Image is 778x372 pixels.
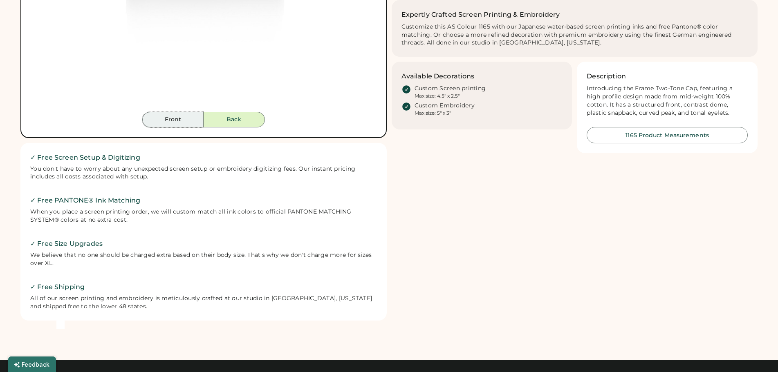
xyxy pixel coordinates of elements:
button: Front [142,112,204,127]
h2: ✓ Free PANTONE® Ink Matching [30,196,377,205]
h3: Available Decorations [401,71,475,81]
h2: ✓ Free Shipping [30,282,377,292]
div: We believe that no one should be charged extra based on their body size. That's why we don't char... [30,251,377,267]
div: Introducing the Frame Two-Tone Cap, featuring a high profile design made from mid-weight 100% cot... [587,85,748,117]
button: Back [204,112,265,127]
h2: ✓ Free Screen Setup & Digitizing [30,153,377,163]
div: Max size: 5" x 3" [415,110,451,116]
h3: Description [587,71,626,81]
div: Custom Screen printing [415,85,486,93]
h2: ✓ Free Size Upgrades [30,239,377,249]
div: Custom Embroidery [415,102,475,110]
div: You don't have to worry about any unexpected screen setup or embroidery digitizing fees. Our inst... [30,165,377,181]
div: Max size: 4.5" x 2.5" [415,93,460,99]
div: Customize this AS Colour 1165 with our Japanese water-based screen printing inks and free Pantone... [401,23,748,47]
button: 1165 Product Measurements [587,127,748,143]
div: When you place a screen printing order, we will custom match all ink colors to official PANTONE M... [30,208,377,224]
h2: Expertly Crafted Screen Printing & Embroidery [401,10,560,20]
div: All of our screen printing and embroidery is meticulously crafted at our studio in [GEOGRAPHIC_DA... [30,294,377,311]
